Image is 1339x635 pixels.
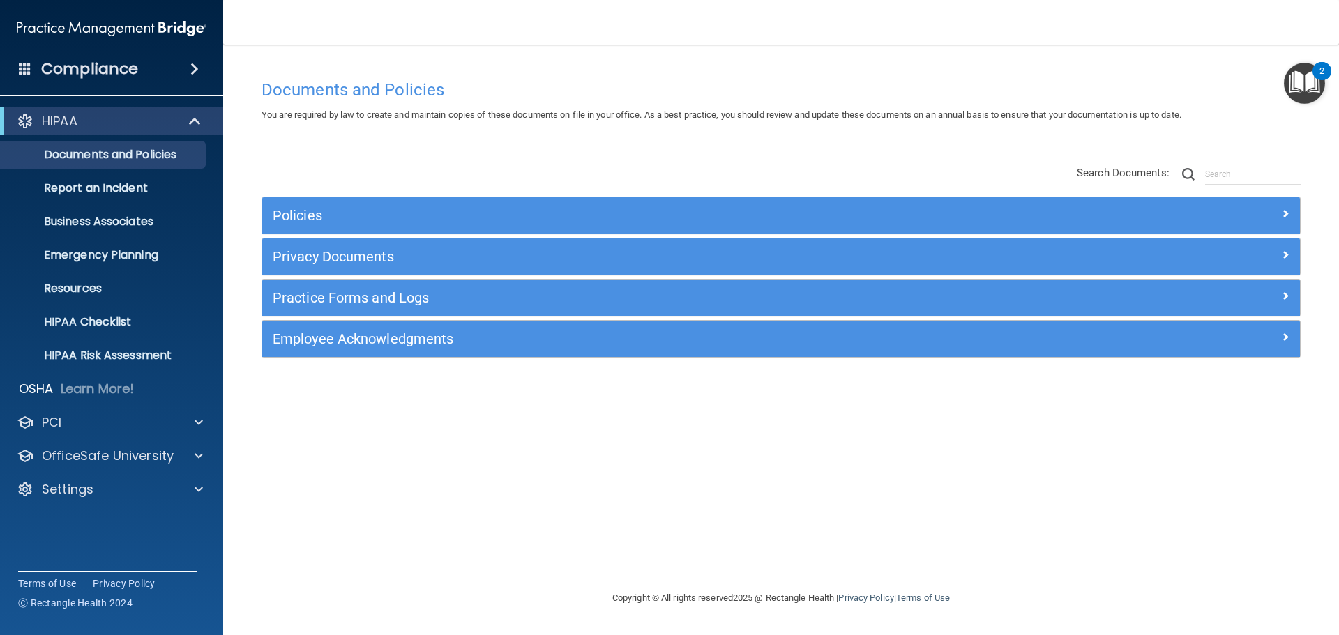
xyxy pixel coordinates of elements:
[838,592,893,603] a: Privacy Policy
[273,204,1289,227] a: Policies
[42,481,93,498] p: Settings
[42,113,77,130] p: HIPAA
[1182,168,1195,181] img: ic-search.3b580494.png
[1284,63,1325,104] button: Open Resource Center, 2 new notifications
[41,59,138,79] h4: Compliance
[19,381,54,397] p: OSHA
[17,113,202,130] a: HIPAA
[273,245,1289,268] a: Privacy Documents
[17,15,206,43] img: PMB logo
[1205,164,1301,185] input: Search
[18,596,133,610] span: Ⓒ Rectangle Health 2024
[273,249,1030,264] h5: Privacy Documents
[9,315,199,329] p: HIPAA Checklist
[273,331,1030,346] h5: Employee Acknowledgments
[61,381,135,397] p: Learn More!
[42,414,61,431] p: PCI
[18,576,76,590] a: Terms of Use
[17,414,203,431] a: PCI
[9,248,199,262] p: Emergency Planning
[93,576,156,590] a: Privacy Policy
[17,447,203,464] a: OfficeSafe University
[9,181,199,195] p: Report an Incident
[273,328,1289,350] a: Employee Acknowledgments
[262,109,1181,120] span: You are required by law to create and maintain copies of these documents on file in your office. ...
[273,290,1030,305] h5: Practice Forms and Logs
[9,215,199,229] p: Business Associates
[262,81,1301,99] h4: Documents and Policies
[17,481,203,498] a: Settings
[9,282,199,296] p: Resources
[896,592,950,603] a: Terms of Use
[42,447,174,464] p: OfficeSafe University
[273,208,1030,223] h5: Policies
[9,148,199,162] p: Documents and Policies
[9,349,199,362] p: HIPAA Risk Assessment
[527,576,1036,620] div: Copyright © All rights reserved 2025 @ Rectangle Health | |
[1077,167,1170,179] span: Search Documents:
[1319,71,1324,89] div: 2
[273,286,1289,309] a: Practice Forms and Logs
